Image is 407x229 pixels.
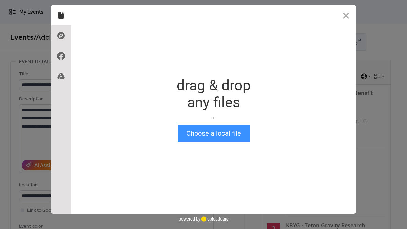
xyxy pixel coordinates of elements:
div: powered by [179,214,229,224]
div: Facebook [51,46,71,66]
div: Google Drive [51,66,71,87]
div: Local Files [51,5,71,25]
button: Choose a local file [178,125,250,142]
div: or [177,114,251,121]
div: drag & drop any files [177,77,251,111]
a: uploadcare [200,216,229,222]
div: Direct Link [51,25,71,46]
button: Close [336,5,356,25]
